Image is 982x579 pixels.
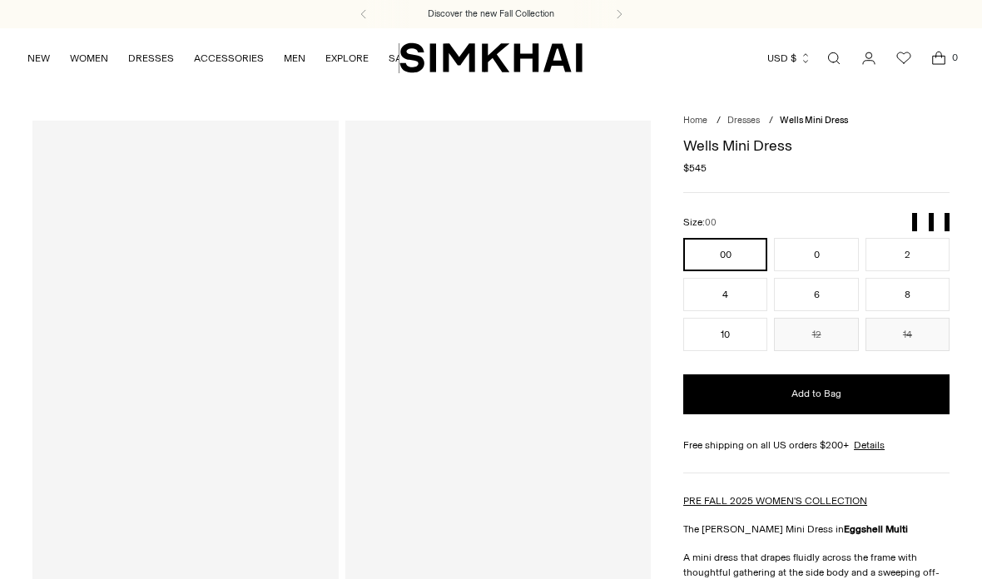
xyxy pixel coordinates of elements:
[774,238,858,271] button: 0
[791,387,841,401] span: Add to Bag
[769,114,773,128] div: /
[947,50,962,65] span: 0
[683,318,767,351] button: 10
[284,40,305,77] a: MEN
[683,495,867,507] a: PRE FALL 2025 WOMEN'S COLLECTION
[774,278,858,311] button: 6
[683,115,707,126] a: Home
[852,42,885,75] a: Go to the account page
[865,318,950,351] button: 14
[727,115,760,126] a: Dresses
[683,438,950,453] div: Free shipping on all US orders $200+
[345,121,652,579] a: Wells Mini Dress
[27,40,50,77] a: NEW
[844,523,908,535] strong: Eggshell Multi
[683,114,950,128] nav: breadcrumbs
[194,40,264,77] a: ACCESSORIES
[683,161,707,176] span: $545
[817,42,851,75] a: Open search modal
[428,7,554,21] a: Discover the new Fall Collection
[128,40,174,77] a: DRESSES
[865,278,950,311] button: 8
[70,40,108,77] a: WOMEN
[865,238,950,271] button: 2
[780,115,848,126] span: Wells Mini Dress
[717,114,721,128] div: /
[854,438,885,453] a: Details
[774,318,858,351] button: 12
[683,138,950,153] h1: Wells Mini Dress
[767,40,811,77] button: USD $
[32,121,339,579] a: Wells Mini Dress
[683,522,950,537] p: The [PERSON_NAME] Mini Dress in
[399,42,583,74] a: SIMKHAI
[683,238,767,271] button: 00
[683,278,767,311] button: 4
[887,42,920,75] a: Wishlist
[389,40,414,77] a: SALE
[922,42,955,75] a: Open cart modal
[683,215,717,230] label: Size:
[325,40,369,77] a: EXPLORE
[705,217,717,228] span: 00
[683,374,950,414] button: Add to Bag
